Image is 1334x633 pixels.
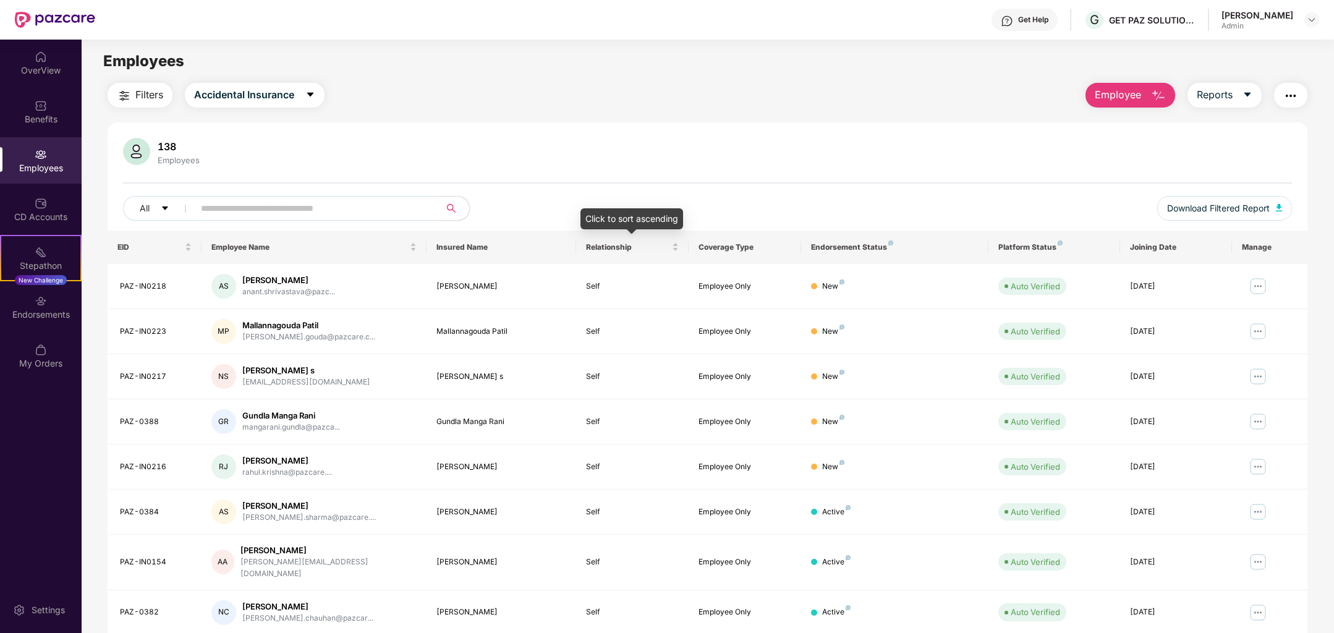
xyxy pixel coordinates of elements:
div: Mallannagouda Patil [242,320,375,331]
div: [PERSON_NAME] [436,506,567,518]
div: PAZ-IN0223 [120,326,192,338]
span: Relationship [586,242,669,252]
div: Employee Only [699,556,791,568]
img: svg+xml;base64,PHN2ZyBpZD0iRHJvcGRvd24tMzJ4MzIiIHhtbG5zPSJodHRwOi8vd3d3LnczLm9yZy8yMDAwL3N2ZyIgd2... [1307,15,1317,25]
div: Mallannagouda Patil [436,326,567,338]
div: Self [586,281,679,292]
div: mangarani.gundla@pazca... [242,422,340,433]
div: GR [211,409,236,434]
div: Active [822,556,851,568]
div: Self [586,461,679,473]
span: caret-down [1243,90,1252,101]
img: svg+xml;base64,PHN2ZyBpZD0iTXlfT3JkZXJzIiBkYXRhLW5hbWU9Ik15IE9yZGVycyIgeG1sbnM9Imh0dHA6Ly93d3cudz... [35,344,47,356]
div: [PERSON_NAME] [242,455,332,467]
div: [DATE] [1130,506,1223,518]
div: GET PAZ SOLUTIONS PRIVATE LIMTED [1109,14,1196,26]
img: manageButton [1248,367,1268,386]
div: [DATE] [1130,556,1223,568]
div: [PERSON_NAME] [242,500,376,512]
div: Auto Verified [1011,370,1060,383]
div: Active [822,606,851,618]
span: Employee [1095,87,1141,103]
img: svg+xml;base64,PHN2ZyB4bWxucz0iaHR0cDovL3d3dy53My5vcmcvMjAwMC9zdmciIHhtbG5zOnhsaW5rPSJodHRwOi8vd3... [1276,204,1282,211]
img: manageButton [1248,321,1268,341]
img: svg+xml;base64,PHN2ZyBpZD0iRW5kb3JzZW1lbnRzIiB4bWxucz0iaHR0cDovL3d3dy53My5vcmcvMjAwMC9zdmciIHdpZH... [35,295,47,307]
div: [DATE] [1130,461,1223,473]
div: PAZ-IN0216 [120,461,192,473]
span: Download Filtered Report [1167,202,1270,215]
img: svg+xml;base64,PHN2ZyB4bWxucz0iaHR0cDovL3d3dy53My5vcmcvMjAwMC9zdmciIHdpZHRoPSIyMSIgaGVpZ2h0PSIyMC... [35,246,47,258]
img: svg+xml;base64,PHN2ZyB4bWxucz0iaHR0cDovL3d3dy53My5vcmcvMjAwMC9zdmciIHdpZHRoPSI4IiBoZWlnaHQ9IjgiIH... [846,555,851,560]
th: Joining Date [1120,231,1233,264]
img: svg+xml;base64,PHN2ZyB4bWxucz0iaHR0cDovL3d3dy53My5vcmcvMjAwMC9zdmciIHdpZHRoPSIyNCIgaGVpZ2h0PSIyNC... [1283,88,1298,103]
img: manageButton [1248,552,1268,572]
th: Coverage Type [689,231,801,264]
span: caret-down [305,90,315,101]
img: manageButton [1248,412,1268,431]
span: Accidental Insurance [194,87,294,103]
div: Self [586,506,679,518]
div: [PERSON_NAME] [242,601,373,613]
div: [PERSON_NAME] [436,281,567,292]
div: [DATE] [1130,416,1223,428]
div: New [822,461,844,473]
img: svg+xml;base64,PHN2ZyB4bWxucz0iaHR0cDovL3d3dy53My5vcmcvMjAwMC9zdmciIHdpZHRoPSI4IiBoZWlnaHQ9IjgiIH... [1058,240,1063,245]
div: [PERSON_NAME] [436,606,567,618]
div: PAZ-IN0217 [120,371,192,383]
div: Employee Only [699,606,791,618]
div: [PERSON_NAME].gouda@pazcare.c... [242,331,375,343]
div: [PERSON_NAME] s [242,365,370,376]
div: PAZ-0384 [120,506,192,518]
div: Admin [1221,21,1293,31]
div: Get Help [1018,15,1048,25]
span: search [439,203,463,213]
div: [PERSON_NAME] [240,545,417,556]
div: Self [586,326,679,338]
div: Self [586,556,679,568]
div: New [822,416,844,428]
div: Auto Verified [1011,506,1060,518]
div: [PERSON_NAME].sharma@pazcare.... [242,512,376,524]
div: Self [586,416,679,428]
div: Employee Only [699,416,791,428]
div: AA [211,550,234,574]
div: PAZ-IN0218 [120,281,192,292]
div: Auto Verified [1011,606,1060,618]
div: [PERSON_NAME].chauhan@pazcar... [242,613,373,624]
div: PAZ-0388 [120,416,192,428]
div: Employee Only [699,506,791,518]
div: Employee Only [699,281,791,292]
button: Filters [108,83,172,108]
div: New [822,371,844,383]
button: Employee [1085,83,1175,108]
div: [DATE] [1130,326,1223,338]
div: PAZ-0382 [120,606,192,618]
div: rahul.krishna@pazcare.... [242,467,332,478]
span: Employee Name [211,242,407,252]
img: svg+xml;base64,PHN2ZyB4bWxucz0iaHR0cDovL3d3dy53My5vcmcvMjAwMC9zdmciIHdpZHRoPSI4IiBoZWlnaHQ9IjgiIH... [846,605,851,610]
span: caret-down [161,204,169,214]
span: Reports [1197,87,1233,103]
div: [PERSON_NAME] [242,274,335,286]
img: manageButton [1248,276,1268,296]
div: Auto Verified [1011,415,1060,428]
div: Endorsement Status [811,242,979,252]
div: Auto Verified [1011,325,1060,338]
img: svg+xml;base64,PHN2ZyBpZD0iSG9tZSIgeG1sbnM9Imh0dHA6Ly93d3cudzMub3JnLzIwMDAvc3ZnIiB3aWR0aD0iMjAiIG... [35,51,47,63]
div: [DATE] [1130,606,1223,618]
img: svg+xml;base64,PHN2ZyB4bWxucz0iaHR0cDovL3d3dy53My5vcmcvMjAwMC9zdmciIHhtbG5zOnhsaW5rPSJodHRwOi8vd3... [123,138,150,165]
img: svg+xml;base64,PHN2ZyB4bWxucz0iaHR0cDovL3d3dy53My5vcmcvMjAwMC9zdmciIHdpZHRoPSI4IiBoZWlnaHQ9IjgiIH... [839,460,844,465]
span: Employees [103,52,184,70]
div: Employee Only [699,461,791,473]
div: PAZ-IN0154 [120,556,192,568]
span: EID [117,242,182,252]
div: Auto Verified [1011,556,1060,568]
img: svg+xml;base64,PHN2ZyBpZD0iRW1wbG95ZWVzIiB4bWxucz0iaHR0cDovL3d3dy53My5vcmcvMjAwMC9zdmciIHdpZHRoPS... [35,148,47,161]
button: Accidental Insurancecaret-down [185,83,325,108]
img: manageButton [1248,603,1268,622]
div: NS [211,364,236,389]
div: Gundla Manga Rani [242,410,340,422]
img: svg+xml;base64,PHN2ZyBpZD0iU2V0dGluZy0yMHgyMCIgeG1sbnM9Imh0dHA6Ly93d3cudzMub3JnLzIwMDAvc3ZnIiB3aW... [13,604,25,616]
div: [DATE] [1130,281,1223,292]
div: Gundla Manga Rani [436,416,567,428]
